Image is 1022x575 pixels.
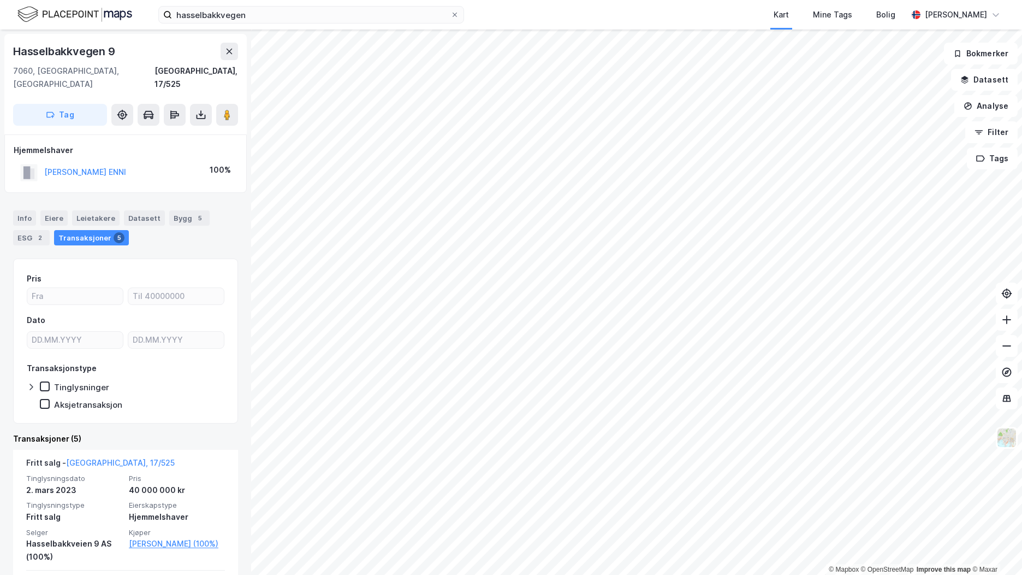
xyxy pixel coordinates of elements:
span: Kjøper [129,528,225,537]
img: logo.f888ab2527a4732fd821a326f86c7f29.svg [17,5,132,24]
button: Filter [965,121,1018,143]
div: 5 [194,213,205,224]
button: Tag [13,104,107,126]
div: 5 [114,232,124,243]
div: Dato [27,314,45,327]
input: Til 40000000 [128,288,224,304]
span: Eierskapstype [129,501,225,510]
div: [PERSON_NAME] [925,8,987,21]
div: Leietakere [72,210,120,226]
button: Datasett [951,69,1018,91]
div: Eiere [40,210,68,226]
div: 40 000 000 kr [129,484,225,497]
span: Pris [129,474,225,483]
div: Tinglysninger [54,382,109,392]
span: Tinglysningstype [26,501,122,510]
a: [GEOGRAPHIC_DATA], 17/525 [66,458,175,467]
div: Bygg [169,210,210,226]
div: 2. mars 2023 [26,484,122,497]
div: 2 [34,232,45,243]
div: Aksjetransaksjon [54,400,122,410]
div: Kart [774,8,789,21]
input: DD.MM.YYYY [27,332,123,348]
button: Analyse [954,95,1018,117]
div: Hasselbakkveien 9 AS (100%) [26,537,122,564]
div: Mine Tags [813,8,852,21]
div: 100% [210,163,231,177]
div: Transaksjonstype [27,362,97,375]
div: Hjemmelshaver [14,144,237,157]
div: Info [13,210,36,226]
div: [GEOGRAPHIC_DATA], 17/525 [155,64,238,91]
div: Fritt salg [26,511,122,524]
span: Tinglysningsdato [26,474,122,483]
iframe: Chat Widget [967,523,1022,575]
div: Bolig [876,8,895,21]
img: Z [996,427,1017,448]
div: Hasselbakkvegen 9 [13,43,117,60]
div: Datasett [124,210,165,226]
span: Selger [26,528,122,537]
a: OpenStreetMap [861,566,914,573]
div: Pris [27,272,41,285]
div: Transaksjoner [54,230,129,245]
input: DD.MM.YYYY [128,332,224,348]
button: Bokmerker [944,43,1018,64]
div: Fritt salg - [26,456,175,474]
div: 7060, [GEOGRAPHIC_DATA], [GEOGRAPHIC_DATA] [13,64,155,91]
div: Kontrollprogram for chat [967,523,1022,575]
a: Improve this map [917,566,971,573]
div: Hjemmelshaver [129,511,225,524]
button: Tags [967,148,1018,169]
a: Mapbox [829,566,859,573]
div: ESG [13,230,50,245]
input: Søk på adresse, matrikkel, gårdeiere, leietakere eller personer [172,7,450,23]
a: [PERSON_NAME] (100%) [129,537,225,550]
input: Fra [27,288,123,304]
div: Transaksjoner (5) [13,432,238,445]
